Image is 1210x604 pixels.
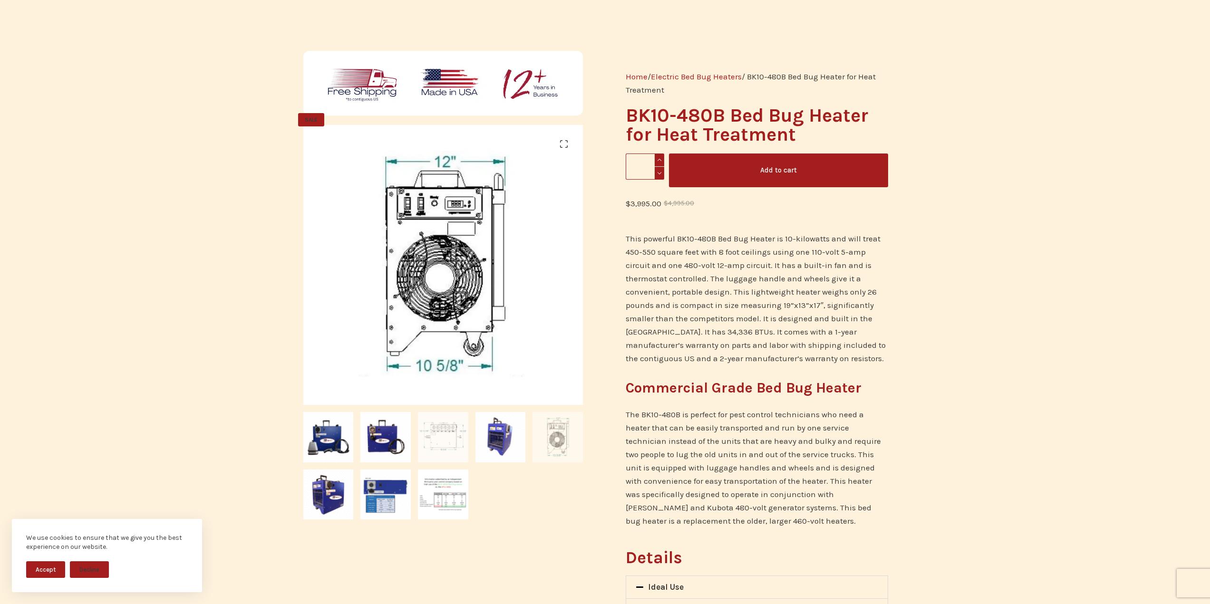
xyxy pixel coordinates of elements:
button: Decline [70,561,109,578]
a: Home [626,72,648,81]
button: Open LiveChat chat widget [8,4,36,32]
p: This powerful BK10-480B Bed Bug Heater is 10-kilowatts and will treat 450-550 square feet with 8 ... [626,232,888,365]
input: Product quantity [626,153,664,180]
div: Ideal Use [626,576,887,598]
img: Side view of the BK10-480 Heater [475,412,526,462]
nav: Breadcrumb [626,70,888,96]
a: Ideal Use [648,582,684,592]
img: Information submitted by an independent third party pest control company based on their use of th... [418,470,468,520]
span: $ [626,199,630,208]
div: We use cookies to ensure that we give you the best experience on our website. [26,533,188,552]
h2: Details [626,549,888,566]
img: Dimensions of the side of the BK10-480 Heater [532,412,583,462]
span: SALE [298,113,324,126]
img: The BK10-480 Heater from Bed Bug Heat Doctor [360,412,411,462]
img: Dimensions of the BK10-480 Bed Bug Heater [418,412,468,462]
a: Electric Bed Bug Heaters [651,72,742,81]
h1: BK10-480B Bed Bug Heater for Heat Treatment [626,106,888,144]
img: The BK10-480 Bed Bug Heater for heat treatments with 480-volt power [303,412,354,462]
img: Electrical specifications for the BK10-480 Bed Bug Heater [360,470,411,520]
span: $ [664,200,668,207]
h3: Commercial Grade Bed Bug Heater [626,377,888,399]
button: Add to cart [669,153,888,187]
img: The BK10-480 Heater a replacement for older, larger 480 heaters [303,470,354,520]
p: The BK10-480B is perfect for pest control technicians who need a heater that can be easily transp... [626,408,888,527]
a: View full-screen image gallery [554,134,573,153]
button: Accept [26,561,65,578]
bdi: 3,995.00 [626,199,661,208]
bdi: 4,995.00 [664,200,694,207]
